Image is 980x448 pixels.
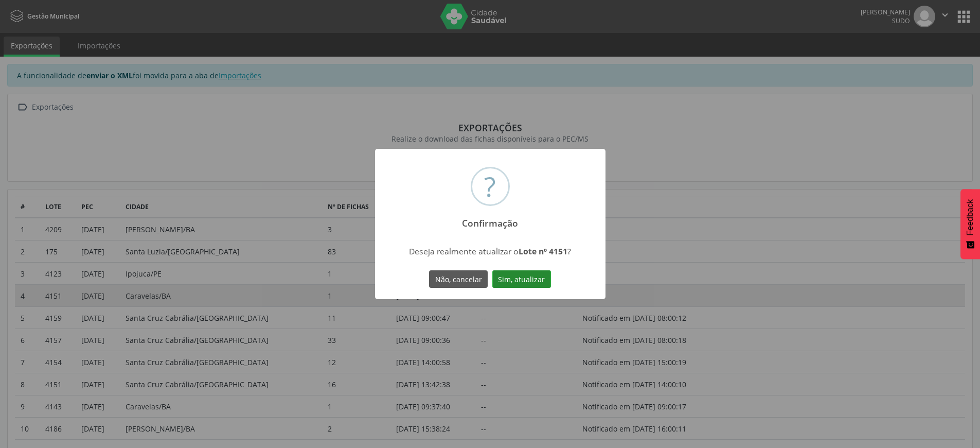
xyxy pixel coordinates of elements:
span: Feedback [966,199,975,235]
div: ? [484,168,496,204]
h2: Confirmação [453,211,527,229]
button: Sim, atualizar [492,270,551,288]
strong: Lote nº 4151 [519,246,567,257]
div: Deseja realmente atualizar o ? [399,246,581,257]
button: Não, cancelar [429,270,488,288]
button: Feedback - Mostrar pesquisa [960,189,980,259]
